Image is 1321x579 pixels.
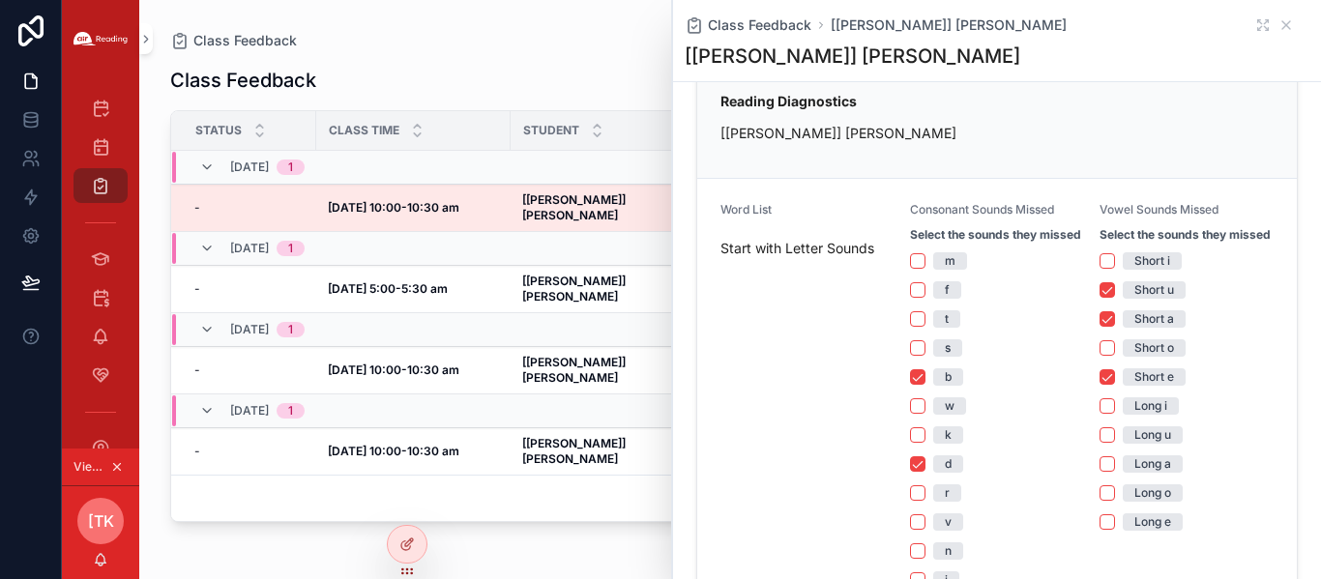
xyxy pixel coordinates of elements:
div: f [945,281,950,299]
div: t [945,310,949,328]
div: r [945,484,950,502]
div: Long i [1134,397,1167,415]
strong: [DATE] 10:00-10:30 am [328,362,459,377]
span: Class Feedback [708,15,811,35]
a: [[PERSON_NAME]] [PERSON_NAME] [522,192,662,223]
div: b [945,368,952,386]
span: Student [523,123,579,138]
div: Short i [1134,252,1170,270]
span: Status [195,123,242,138]
h1: [[PERSON_NAME]] [PERSON_NAME] [685,43,1020,70]
a: [[PERSON_NAME]] [PERSON_NAME] [831,15,1067,35]
a: Class Feedback [685,15,811,35]
div: k [945,426,952,444]
strong: Select the sounds they missed [1100,227,1271,243]
a: - [194,444,305,459]
span: - [194,444,200,459]
div: Long o [1134,484,1171,502]
strong: [[PERSON_NAME]] [PERSON_NAME] [522,436,629,466]
strong: [[PERSON_NAME]] [PERSON_NAME] [522,274,629,304]
span: Start with Letter Sounds [720,239,895,258]
div: 1 [288,159,293,175]
a: - [194,281,305,297]
a: [DATE] 10:00-10:30 am [328,200,499,216]
span: Word List [720,202,772,217]
div: Long u [1134,426,1171,444]
a: [DATE] 10:00-10:30 am [328,362,499,378]
div: m [945,252,955,270]
span: [DATE] [230,241,269,256]
div: d [945,455,952,473]
a: [[PERSON_NAME]] [PERSON_NAME] [522,355,662,386]
a: - [194,362,305,378]
div: 1 [288,241,293,256]
div: Short a [1134,310,1174,328]
a: [[PERSON_NAME]] [PERSON_NAME] [522,436,662,467]
strong: [DATE] 10:00-10:30 am [328,444,459,458]
strong: Reading Diagnostics [720,93,857,109]
div: n [945,542,952,560]
span: - [194,362,200,378]
div: 1 [288,403,293,419]
div: Short u [1134,281,1174,299]
strong: [DATE] 5:00-5:30 am [328,281,448,296]
a: [DATE] 5:00-5:30 am [328,281,499,297]
div: Long e [1134,513,1171,531]
span: - [194,281,200,297]
span: Class Time [329,123,399,138]
span: [DATE] [230,159,269,175]
div: scrollable content [62,77,139,449]
div: Long a [1134,455,1171,473]
p: [[PERSON_NAME]] [PERSON_NAME] [720,123,1274,143]
strong: [DATE] 10:00-10:30 am [328,200,459,215]
a: Class Feedback [170,31,297,50]
span: [DATE] [230,322,269,337]
span: Vowel Sounds Missed [1100,202,1218,217]
span: [DATE] [230,403,269,419]
span: Consonant Sounds Missed [910,202,1054,217]
div: w [945,397,954,415]
div: 1 [288,322,293,337]
h1: Class Feedback [170,67,316,94]
div: Short o [1134,339,1174,357]
strong: [[PERSON_NAME]] [PERSON_NAME] [522,355,629,385]
strong: [[PERSON_NAME]] [PERSON_NAME] [522,192,629,222]
a: [DATE] 10:00-10:30 am [328,444,499,459]
strong: Select the sounds they missed [910,227,1081,243]
span: [TK [88,509,114,533]
a: - [194,200,305,216]
span: Class Feedback [193,31,297,50]
span: - [194,200,200,216]
a: [[PERSON_NAME]] [PERSON_NAME] [522,274,662,304]
div: v [945,513,952,531]
span: Viewing as [TEST] Teacher [73,459,106,475]
div: s [945,339,951,357]
img: App logo [73,32,128,45]
div: Short e [1134,368,1174,386]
